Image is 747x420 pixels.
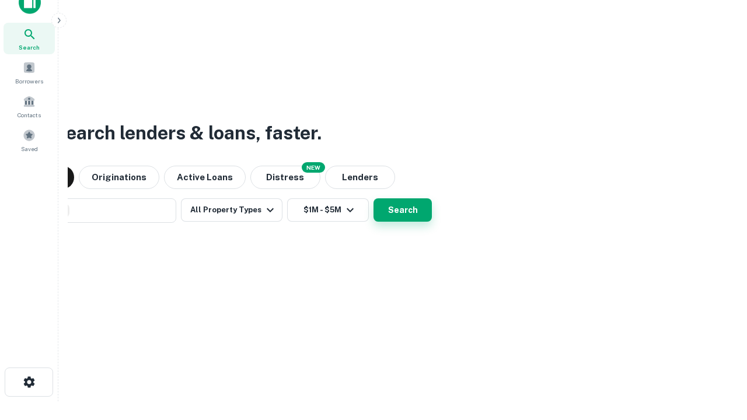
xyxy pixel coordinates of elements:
h3: Search lenders & loans, faster. [53,119,322,147]
span: Search [19,43,40,52]
a: Borrowers [4,57,55,88]
div: NEW [302,162,325,173]
span: Contacts [18,110,41,120]
button: Search distressed loans with lien and other non-mortgage details. [250,166,320,189]
iframe: Chat Widget [689,327,747,383]
button: Active Loans [164,166,246,189]
button: Originations [79,166,159,189]
button: $1M - $5M [287,198,369,222]
span: Saved [21,144,38,153]
span: Borrowers [15,76,43,86]
a: Contacts [4,90,55,122]
button: All Property Types [181,198,282,222]
button: Lenders [325,166,395,189]
a: Search [4,23,55,54]
a: Saved [4,124,55,156]
button: Search [373,198,432,222]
